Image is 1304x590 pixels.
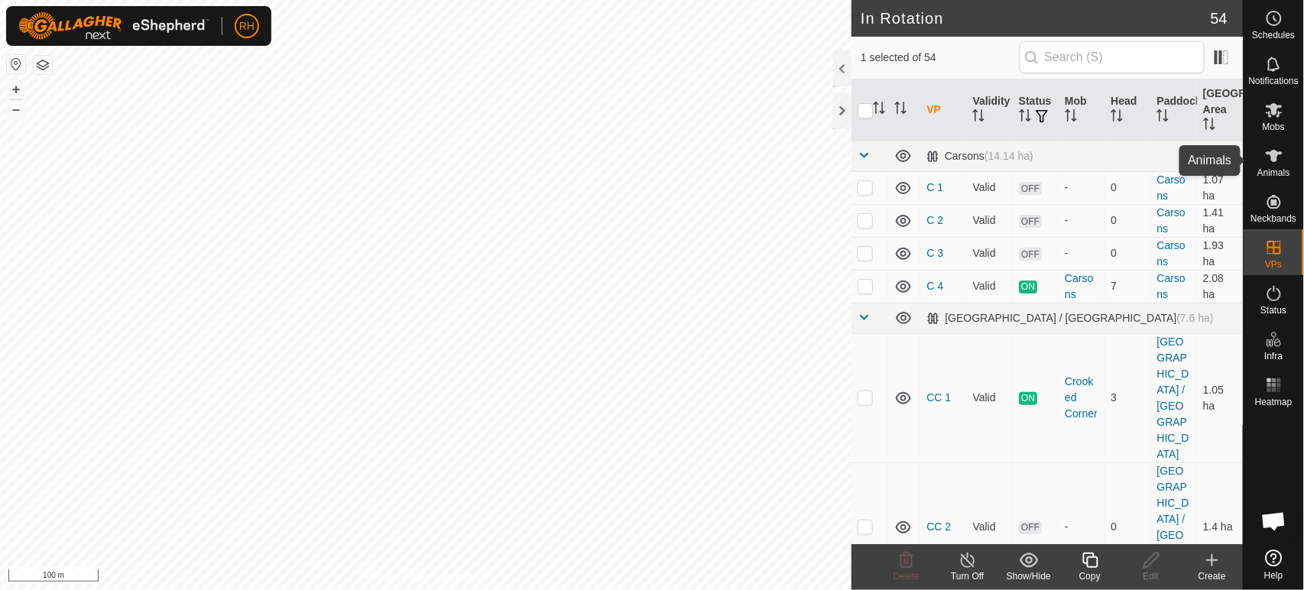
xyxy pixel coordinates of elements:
[1182,569,1243,583] div: Create
[1105,204,1150,237] td: 0
[1156,112,1169,124] p-sorticon: Activate to sort
[441,570,486,584] a: Contact Us
[1156,206,1185,235] a: Carsons
[984,150,1033,162] span: (14.14 ha)
[1176,312,1213,324] span: (7.6 ha)
[1156,272,1185,300] a: Carsons
[894,571,920,582] span: Delete
[861,9,1211,28] h2: In Rotation
[966,270,1012,303] td: Valid
[1156,239,1185,267] a: Carsons
[1059,569,1121,583] div: Copy
[1150,79,1196,141] th: Paddock
[1211,7,1228,30] span: 54
[861,50,1019,66] span: 1 selected of 54
[1019,182,1042,195] span: OFF
[7,100,25,118] button: –
[998,569,1059,583] div: Show/Hide
[1203,120,1215,132] p-sorticon: Activate to sort
[18,12,209,40] img: Gallagher Logo
[1255,397,1293,407] span: Heatmap
[1111,112,1123,124] p-sorticon: Activate to sort
[34,56,52,74] button: Map Layers
[1020,41,1205,73] input: Search (S)
[966,79,1012,141] th: Validity
[1249,76,1299,86] span: Notifications
[1197,171,1243,204] td: 1.07 ha
[1019,112,1031,124] p-sorticon: Activate to sort
[1065,245,1098,261] div: -
[1197,237,1243,270] td: 1.93 ha
[926,391,951,404] a: CC 1
[7,80,25,99] button: +
[1065,112,1077,124] p-sorticon: Activate to sort
[1156,336,1189,460] a: [GEOGRAPHIC_DATA] / [GEOGRAPHIC_DATA]
[1250,214,1296,223] span: Neckbands
[1065,519,1098,535] div: -
[926,312,1213,325] div: [GEOGRAPHIC_DATA] / [GEOGRAPHIC_DATA]
[1197,270,1243,303] td: 2.08 ha
[1156,465,1189,589] a: [GEOGRAPHIC_DATA] / [GEOGRAPHIC_DATA]
[926,150,1033,163] div: Carsons
[1019,215,1042,228] span: OFF
[873,104,885,116] p-sorticon: Activate to sort
[1197,79,1243,141] th: [GEOGRAPHIC_DATA] Area
[1019,248,1042,261] span: OFF
[1264,352,1283,361] span: Infra
[920,79,966,141] th: VP
[966,204,1012,237] td: Valid
[1156,173,1185,202] a: Carsons
[1263,122,1285,131] span: Mobs
[1105,79,1150,141] th: Head
[1197,333,1243,462] td: 1.05 ha
[926,214,943,226] a: C 2
[926,247,943,259] a: C 3
[1260,306,1286,315] span: Status
[7,55,25,73] button: Reset Map
[966,237,1012,270] td: Valid
[1105,171,1150,204] td: 0
[926,520,951,533] a: CC 2
[1013,79,1059,141] th: Status
[1257,168,1290,177] span: Animals
[894,104,907,116] p-sorticon: Activate to sort
[966,171,1012,204] td: Valid
[966,333,1012,462] td: Valid
[1197,204,1243,237] td: 1.41 ha
[1065,271,1098,303] div: Carsons
[1121,569,1182,583] div: Edit
[239,18,255,34] span: RH
[1019,521,1042,534] span: OFF
[365,570,423,584] a: Privacy Policy
[1265,260,1282,269] span: VPs
[1264,571,1283,580] span: Help
[1059,79,1105,141] th: Mob
[1105,270,1150,303] td: 7
[1065,180,1098,196] div: -
[1105,237,1150,270] td: 0
[926,280,943,292] a: C 4
[1065,374,1098,422] div: Crooked Corner
[1251,498,1297,544] div: Open chat
[1252,31,1295,40] span: Schedules
[1105,333,1150,462] td: 3
[1019,280,1037,293] span: ON
[1244,543,1304,586] a: Help
[1019,392,1037,405] span: ON
[926,181,943,193] a: C 1
[937,569,998,583] div: Turn Off
[972,112,984,124] p-sorticon: Activate to sort
[1065,212,1098,229] div: -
